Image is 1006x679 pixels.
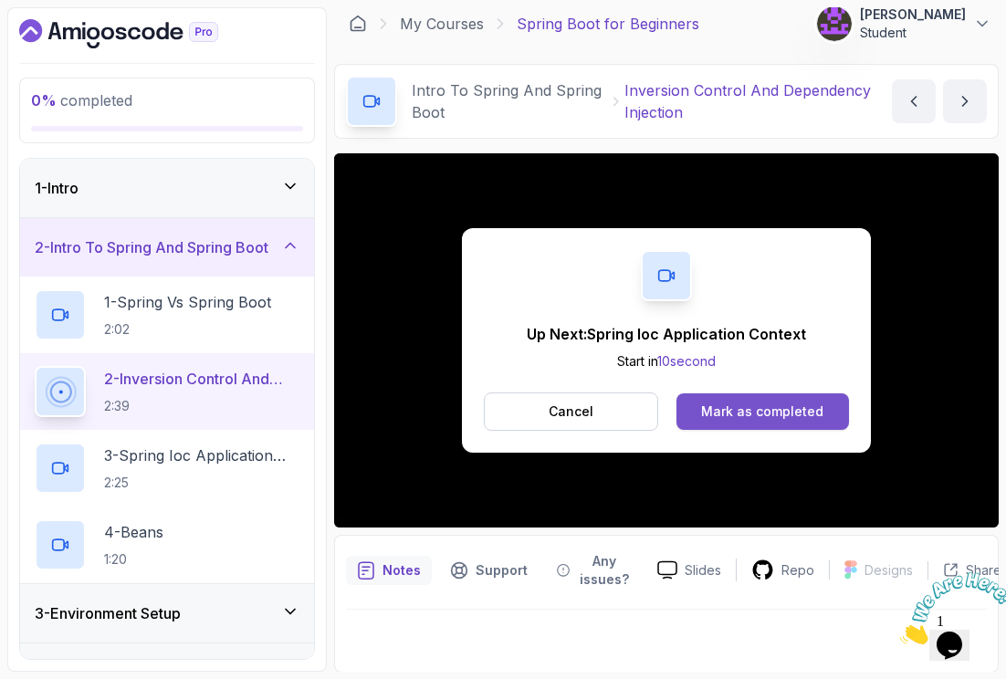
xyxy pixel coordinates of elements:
[685,561,721,580] p: Slides
[7,7,121,79] img: Chat attention grabber
[816,5,991,42] button: user profile image[PERSON_NAME]Student
[20,584,314,642] button: 3-Environment Setup
[577,552,632,589] p: Any issues?
[35,519,299,570] button: 4-Beans1:20
[104,474,299,492] p: 2:25
[517,13,699,35] p: Spring Boot for Beginners
[737,559,829,581] a: Repo
[35,236,268,258] h3: 2 - Intro To Spring And Spring Boot
[35,602,181,624] h3: 3 - Environment Setup
[35,177,79,199] h3: 1 - Intro
[19,19,260,48] a: Dashboard
[892,79,936,123] button: previous content
[865,561,913,580] p: Designs
[382,561,421,580] p: Notes
[549,402,593,421] p: Cancel
[927,561,1001,580] button: Share
[527,352,806,371] p: Start in
[400,13,484,35] a: My Courses
[943,79,987,123] button: next content
[35,366,299,417] button: 2-Inversion Control And Dependency Injection2:39
[104,444,299,466] p: 3 - Spring Ioc Application Context
[104,368,299,390] p: 2 - Inversion Control And Dependency Injection
[657,353,716,369] span: 10 second
[781,561,814,580] p: Repo
[31,91,57,110] span: 0 %
[643,560,736,580] a: Slides
[20,159,314,217] button: 1-Intro
[412,79,608,123] p: Intro To Spring And Spring Boot
[346,547,432,594] button: notes button
[484,392,658,431] button: Cancel
[439,547,539,594] button: Support button
[104,397,299,415] p: 2:39
[104,291,271,313] p: 1 - Spring Vs Spring Boot
[35,289,299,340] button: 1-Spring Vs Spring Boot2:02
[104,550,163,569] p: 1:20
[35,443,299,494] button: 3-Spring Ioc Application Context2:25
[527,323,806,345] p: Up Next: Spring Ioc Application Context
[893,565,1006,652] iframe: chat widget
[476,561,528,580] p: Support
[7,7,15,23] span: 1
[966,561,1001,580] p: Share
[860,5,966,24] p: [PERSON_NAME]
[546,547,643,594] button: Feedback button
[624,79,892,123] p: Inversion Control And Dependency Injection
[817,6,852,41] img: user profile image
[104,521,163,543] p: 4 - Beans
[676,393,849,430] button: Mark as completed
[701,402,823,421] div: Mark as completed
[334,153,999,528] iframe: 2 - Inversion Control and Dependency Injection
[860,24,966,42] p: Student
[31,91,132,110] span: completed
[349,15,367,33] a: Dashboard
[20,218,314,277] button: 2-Intro To Spring And Spring Boot
[104,320,271,339] p: 2:02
